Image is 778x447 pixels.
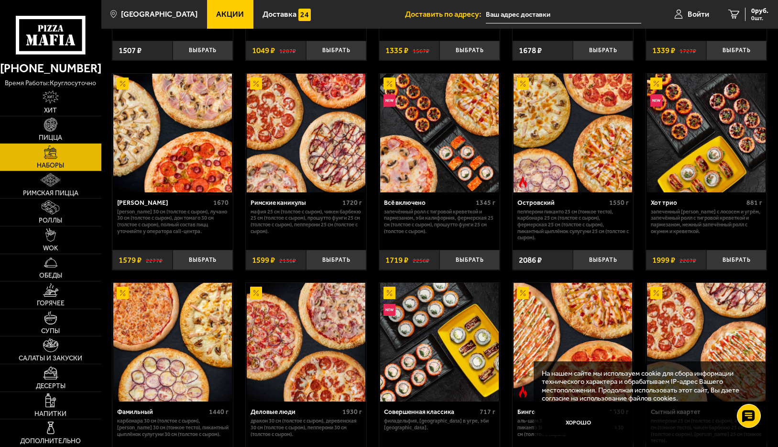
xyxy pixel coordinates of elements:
button: Выбрать [573,250,633,270]
img: Хот трио [647,74,766,192]
img: Новинка [650,94,662,106]
a: АкционныйНовинкаВсё включено [379,74,500,192]
span: 1440 г [209,408,229,416]
img: Всё включено [380,74,499,192]
p: Запечённый ролл с тигровой креветкой и пармезаном, Эби Калифорния, Фермерская 25 см (толстое с сы... [384,209,495,235]
img: Совершенная классика [380,283,499,402]
img: Деловые люди [247,283,365,402]
button: Выбрать [306,41,366,61]
button: Выбрать [306,250,366,270]
p: Пепперони Пиканто 25 см (тонкое тесто), Карбонара 25 см (толстое с сыром), Фермерская 25 см (толс... [517,209,629,241]
span: 1345 г [476,199,495,207]
span: 2086 ₽ [519,256,542,264]
span: 0 шт. [751,15,768,21]
span: Десерты [36,383,66,390]
s: 1567 ₽ [413,46,429,55]
span: Супы [41,328,60,335]
span: [GEOGRAPHIC_DATA] [121,11,197,18]
div: [PERSON_NAME] [117,199,211,206]
p: [PERSON_NAME] 30 см (толстое с сыром), Лучано 30 см (толстое с сыром), Дон Томаго 30 см (толстое ... [117,209,229,235]
s: 2256 ₽ [413,256,429,264]
p: Филадельфия, [GEOGRAPHIC_DATA] в угре, Эби [GEOGRAPHIC_DATA]. [384,418,495,431]
span: Обеды [39,272,62,279]
a: АкционныйОстрое блюдоОстровский [513,74,633,192]
span: Хит [44,107,57,114]
button: Хорошо [542,411,615,435]
div: Бинго [517,408,607,415]
a: АкционныйНовинкаХот трио [646,74,767,192]
button: Выбрать [706,41,767,61]
button: Выбрать [706,250,767,270]
button: Выбрать [439,250,500,270]
img: Острое блюдо [517,386,529,398]
button: Выбрать [173,250,233,270]
s: 1287 ₽ [279,46,296,55]
span: Римская пицца [23,190,78,197]
span: 0 руб. [751,8,768,14]
input: Ваш адрес доставки [486,6,641,23]
button: Выбрать [439,41,500,61]
span: 1670 [213,199,229,207]
span: Роллы [39,217,62,224]
div: Деловые люди [251,408,340,415]
span: 1999 ₽ [652,256,675,264]
img: Сытный квартет [647,283,766,402]
div: Хот трио [651,199,744,206]
button: Выбрать [173,41,233,61]
div: Совершенная классика [384,408,477,415]
a: АкционныйСытный квартет [646,283,767,402]
span: Горячее [37,300,65,307]
img: Акционный [384,78,395,89]
p: Карбонара 30 см (толстое с сыром), [PERSON_NAME] 30 см (тонкое тесто), Пикантный цыплёнок сулугун... [117,418,229,437]
s: 2277 ₽ [146,256,163,264]
span: 1579 ₽ [119,256,142,264]
span: Пицца [39,134,62,141]
span: Напитки [34,411,66,417]
span: 1049 ₽ [252,46,275,55]
img: Акционный [117,78,129,89]
div: Римские каникулы [251,199,340,206]
span: 1719 ₽ [385,256,408,264]
span: Салаты и закуски [19,355,82,362]
a: АкционныйОстрое блюдоБинго [513,283,633,402]
span: 1550 г [609,199,629,207]
img: Новинка [384,94,395,106]
a: АкционныйФамильный [112,283,233,402]
span: 1339 ₽ [652,46,675,55]
img: Акционный [117,287,129,299]
div: Островский [517,199,607,206]
img: Акционный [250,287,262,299]
span: 717 г [480,408,495,416]
img: Хет Трик [113,74,232,192]
img: Бинго [514,283,632,402]
span: Акции [216,11,244,18]
span: WOK [43,245,58,252]
span: Доставка [263,11,296,18]
p: Запеченный [PERSON_NAME] с лососем и угрём, Запечённый ролл с тигровой креветкой и пармезаном, Не... [651,209,762,235]
img: Акционный [517,287,529,299]
img: 15daf4d41897b9f0e9f617042186c801.svg [298,9,310,21]
s: 2136 ₽ [279,256,296,264]
img: Новинка [384,304,395,316]
s: 1727 ₽ [679,46,696,55]
span: Наборы [37,162,64,169]
img: Акционный [650,287,662,299]
div: Всё включено [384,199,473,206]
a: АкционныйРимские каникулы [246,74,366,192]
img: Фамильный [113,283,232,402]
span: 1720 г [342,199,362,207]
span: 881 г [746,199,762,207]
img: Акционный [517,78,529,89]
span: Доставить по адресу: [405,11,486,18]
p: Аль-Шам 30 см (тонкое тесто), Пепперони Пиканто 30 см (тонкое тесто), Фермерская 30 см (толстое с... [517,418,629,437]
span: Дополнительно [20,438,81,445]
span: 1599 ₽ [252,256,275,264]
img: Акционный [250,78,262,89]
img: Римские каникулы [247,74,365,192]
img: Акционный [650,78,662,89]
span: 1335 ₽ [385,46,408,55]
img: Акционный [384,287,395,299]
img: Островский [514,74,632,192]
div: Фамильный [117,408,207,415]
span: 1678 ₽ [519,46,542,55]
